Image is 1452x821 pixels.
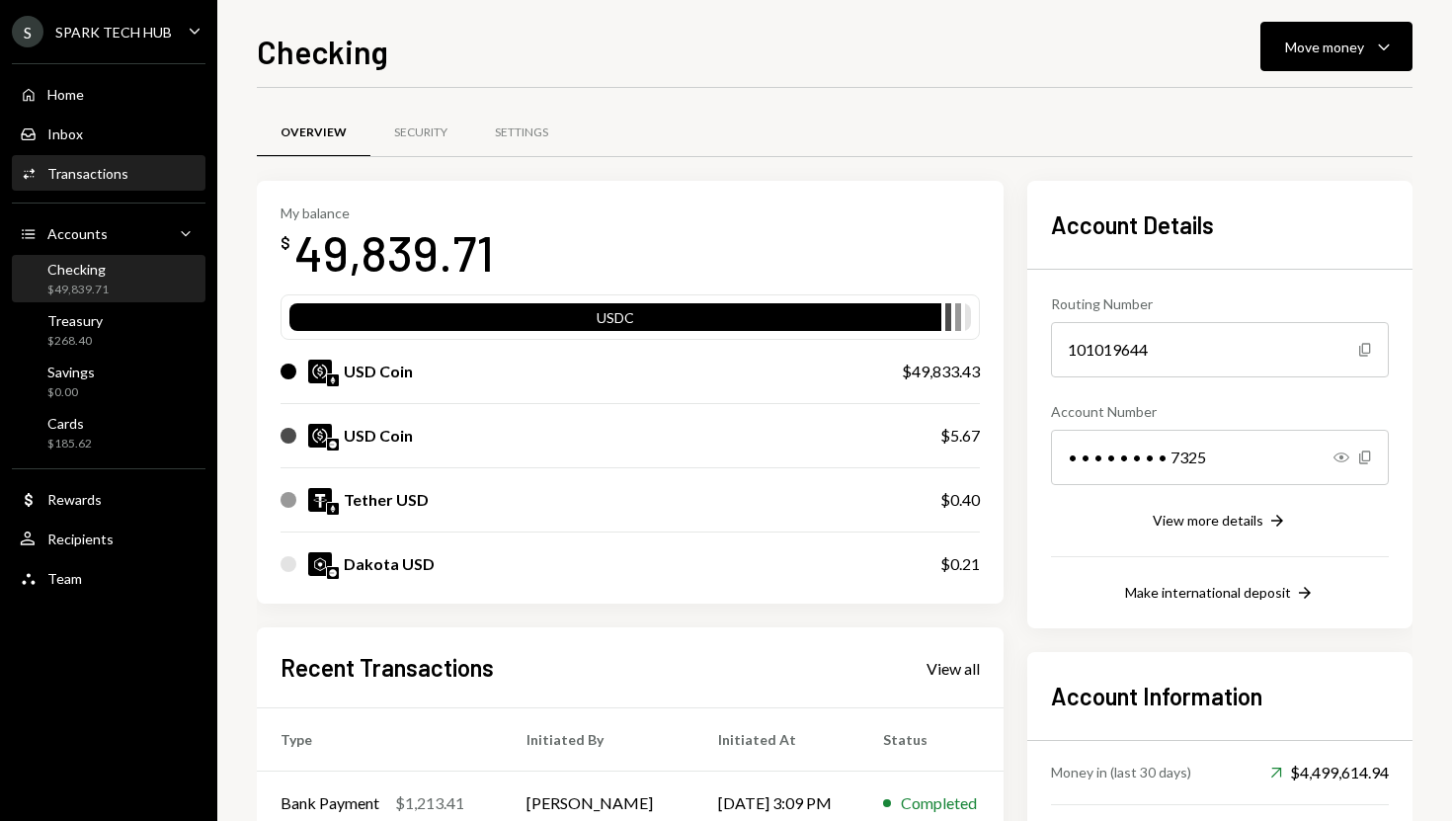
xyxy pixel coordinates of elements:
[902,360,980,383] div: $49,833.43
[395,791,464,815] div: $1,213.41
[940,424,980,448] div: $5.67
[308,488,332,512] img: USDT
[1051,322,1389,377] div: 101019644
[12,521,205,556] a: Recipients
[47,125,83,142] div: Inbox
[1153,511,1287,533] button: View more details
[1153,512,1263,529] div: View more details
[47,531,114,547] div: Recipients
[1125,584,1291,601] div: Make international deposit
[12,155,205,191] a: Transactions
[940,488,980,512] div: $0.40
[47,312,103,329] div: Treasury
[12,76,205,112] a: Home
[1125,583,1315,605] button: Make international deposit
[12,560,205,596] a: Team
[47,384,95,401] div: $0.00
[294,221,494,284] div: 49,839.71
[694,708,859,772] th: Initiated At
[12,481,205,517] a: Rewards
[12,215,205,251] a: Accounts
[1270,761,1389,784] div: $4,499,614.94
[394,124,447,141] div: Security
[12,306,205,354] a: Treasury$268.40
[47,282,109,298] div: $49,839.71
[47,491,102,508] div: Rewards
[927,659,980,679] div: View all
[281,651,494,684] h2: Recent Transactions
[859,708,1004,772] th: Status
[327,374,339,386] img: ethereum-mainnet
[1260,22,1412,71] button: Move money
[257,708,503,772] th: Type
[12,409,205,456] a: Cards$185.62
[289,307,941,335] div: USDC
[12,116,205,151] a: Inbox
[1285,37,1364,57] div: Move money
[344,552,435,576] div: Dakota USD
[47,364,95,380] div: Savings
[47,570,82,587] div: Team
[12,16,43,47] div: S
[47,436,92,452] div: $185.62
[257,108,370,158] a: Overview
[344,488,429,512] div: Tether USD
[471,108,572,158] a: Settings
[257,32,388,71] h1: Checking
[327,503,339,515] img: ethereum-mainnet
[344,360,413,383] div: USD Coin
[281,124,347,141] div: Overview
[327,567,339,579] img: base-mainnet
[281,233,290,253] div: $
[47,225,108,242] div: Accounts
[12,255,205,302] a: Checking$49,839.71
[12,358,205,405] a: Savings$0.00
[1051,208,1389,241] h2: Account Details
[308,424,332,448] img: USDC
[1051,401,1389,422] div: Account Number
[308,552,332,576] img: DKUSD
[503,708,694,772] th: Initiated By
[927,657,980,679] a: View all
[55,24,172,41] div: SPARK TECH HUB
[308,360,332,383] img: USDC
[281,205,494,221] div: My balance
[1051,430,1389,485] div: • • • • • • • • 7325
[47,86,84,103] div: Home
[495,124,548,141] div: Settings
[47,165,128,182] div: Transactions
[1051,293,1389,314] div: Routing Number
[47,261,109,278] div: Checking
[327,439,339,451] img: base-mainnet
[47,415,92,432] div: Cards
[344,424,413,448] div: USD Coin
[940,552,980,576] div: $0.21
[1051,680,1389,712] h2: Account Information
[370,108,471,158] a: Security
[281,791,379,815] div: Bank Payment
[1051,762,1191,782] div: Money in (last 30 days)
[47,333,103,350] div: $268.40
[901,791,977,815] div: Completed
